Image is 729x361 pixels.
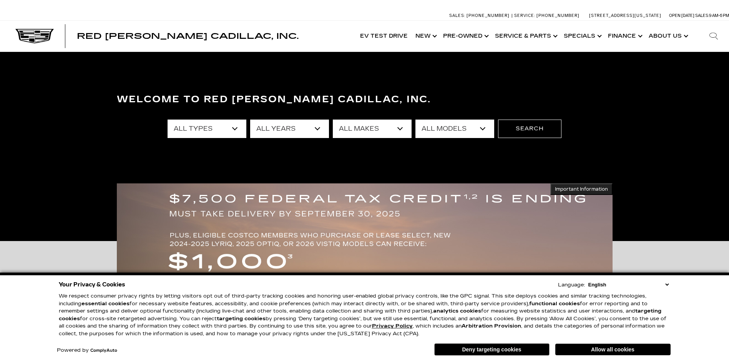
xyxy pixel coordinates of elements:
strong: functional cookies [529,301,580,307]
span: Important Information [555,186,608,192]
span: [PHONE_NUMBER] [536,13,580,18]
span: Your Privacy & Cookies [59,279,125,290]
select: Filter by year [250,120,329,138]
select: Language Select [586,281,671,288]
a: Service & Parts [491,21,560,52]
span: Open [DATE] [669,13,694,18]
a: Privacy Policy [372,323,413,329]
a: [STREET_ADDRESS][US_STATE] [589,13,661,18]
select: Filter by type [168,120,246,138]
strong: analytics cookies [433,308,481,314]
span: Sales: [449,13,465,18]
a: ComplyAuto [90,348,117,353]
span: Service: [514,13,535,18]
a: Sales: [PHONE_NUMBER] [449,13,511,18]
button: Allow all cookies [555,344,671,355]
img: Cadillac Dark Logo with Cadillac White Text [15,29,54,43]
span: Sales: [695,13,709,18]
div: Language: [558,283,585,288]
select: Filter by model [415,120,494,138]
button: Important Information [550,183,613,195]
span: [PHONE_NUMBER] [467,13,510,18]
a: Red [PERSON_NAME] Cadillac, Inc. [77,32,299,40]
strong: targeting cookies [217,316,266,322]
a: Finance [604,21,645,52]
a: EV Test Drive [356,21,412,52]
a: About Us [645,21,691,52]
select: Filter by make [333,120,412,138]
span: Red [PERSON_NAME] Cadillac, Inc. [77,32,299,41]
strong: essential cookies [81,301,130,307]
strong: Arbitration Provision [462,323,521,329]
p: We respect consumer privacy rights by letting visitors opt out of third-party tracking cookies an... [59,293,671,338]
a: Specials [560,21,604,52]
span: 9 AM-6 PM [709,13,729,18]
a: Pre-Owned [439,21,491,52]
a: Service: [PHONE_NUMBER] [511,13,581,18]
a: New [412,21,439,52]
div: Powered by [57,348,117,353]
button: Deny targeting cookies [434,343,550,356]
button: Search [498,120,561,138]
h3: Welcome to Red [PERSON_NAME] Cadillac, Inc. [117,92,613,107]
strong: targeting cookies [59,308,661,322]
